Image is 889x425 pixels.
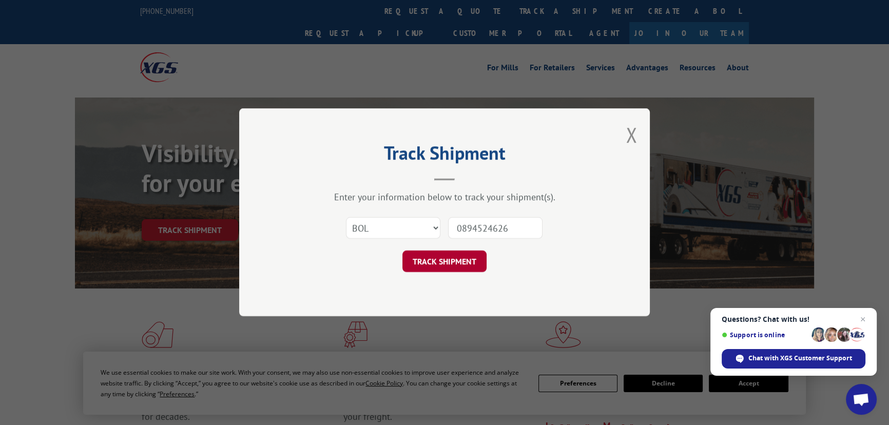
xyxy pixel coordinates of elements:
[402,251,487,273] button: TRACK SHIPMENT
[857,313,869,325] span: Close chat
[846,384,877,415] div: Open chat
[626,121,637,148] button: Close modal
[291,146,598,165] h2: Track Shipment
[722,349,865,369] div: Chat with XGS Customer Support
[291,191,598,203] div: Enter your information below to track your shipment(s).
[748,354,852,363] span: Chat with XGS Customer Support
[722,331,808,339] span: Support is online
[448,218,543,239] input: Number(s)
[722,315,865,323] span: Questions? Chat with us!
